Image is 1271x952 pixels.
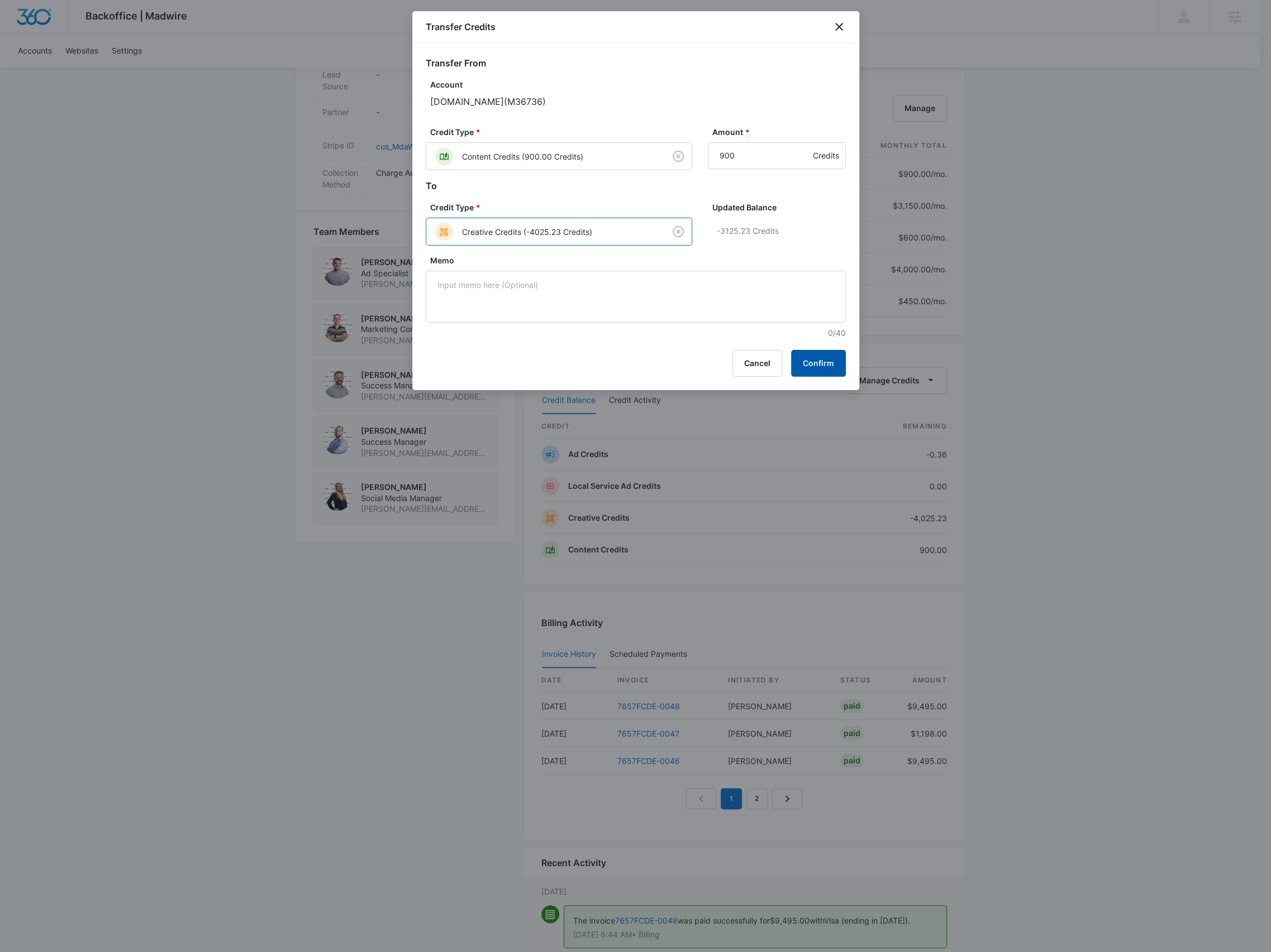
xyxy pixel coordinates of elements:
[430,126,697,138] label: Credit Type
[791,350,846,377] button: Confirm
[813,142,839,169] div: Credits
[430,254,850,266] label: Memo
[426,179,846,193] h2: To
[426,56,846,70] h2: Transfer From
[430,95,846,108] p: [DOMAIN_NAME] ( M36736 )
[669,147,687,165] button: Clear
[430,79,846,90] p: Account
[717,218,846,244] p: -3125.23 Credits
[669,223,687,241] button: Clear
[430,327,846,339] p: 0/40
[430,201,697,213] label: Credit Type
[832,20,846,33] button: close
[462,226,592,238] p: Creative Credits (-4025.23 Credits)
[712,126,850,138] label: Amount
[732,350,782,377] button: Cancel
[712,201,850,213] label: Updated Balance
[426,20,496,33] h1: Transfer Credits
[462,151,583,162] p: Content Credits (900.00 Credits)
